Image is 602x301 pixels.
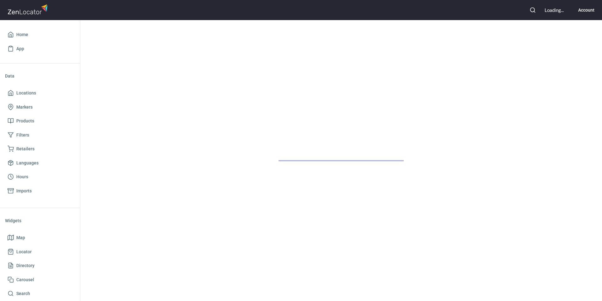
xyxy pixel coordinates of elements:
a: Locator [5,245,75,259]
a: Markers [5,100,75,114]
li: Widgets [5,213,75,228]
span: Locations [16,89,36,97]
h6: Account [578,7,594,13]
span: App [16,45,24,53]
span: Map [16,234,25,242]
a: Map [5,231,75,245]
a: Search [5,287,75,301]
a: Home [5,28,75,42]
a: Imports [5,184,75,198]
a: Directory [5,259,75,273]
span: Markers [16,103,33,111]
span: Languages [16,159,39,167]
span: Locator [16,248,32,256]
a: Locations [5,86,75,100]
span: Imports [16,187,32,195]
span: Retailers [16,145,34,153]
a: App [5,42,75,56]
a: Languages [5,156,75,170]
a: Carousel [5,273,75,287]
a: Retailers [5,142,75,156]
li: Data [5,68,75,83]
a: Hours [5,170,75,184]
img: zenlocator [8,3,50,16]
span: Directory [16,262,34,270]
span: Carousel [16,276,34,284]
button: Search [526,3,540,17]
span: Filters [16,131,29,139]
span: Products [16,117,34,125]
span: Hours [16,173,28,181]
div: Loading... [545,7,564,13]
a: Filters [5,128,75,142]
a: Products [5,114,75,128]
span: Search [16,290,30,298]
span: Home [16,31,28,39]
button: Account [569,3,594,17]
